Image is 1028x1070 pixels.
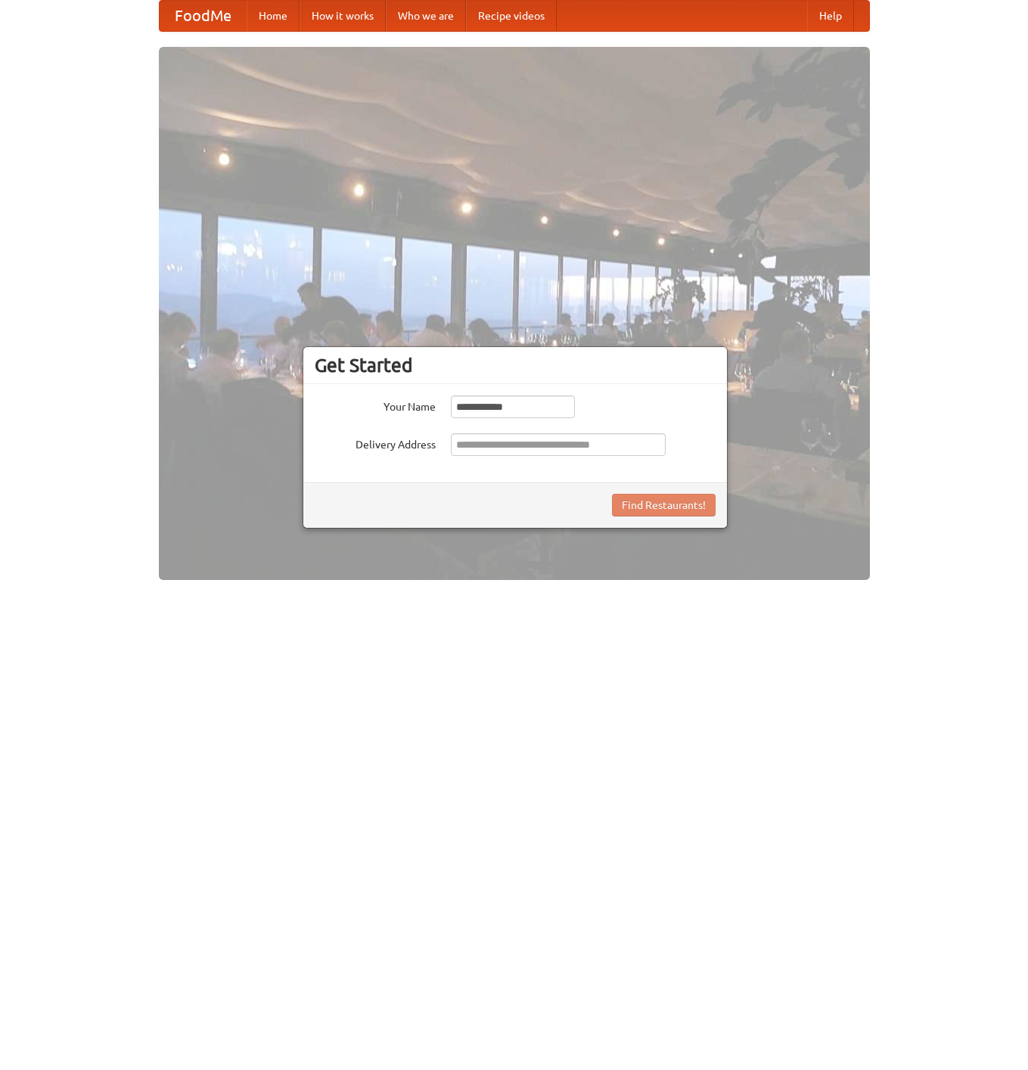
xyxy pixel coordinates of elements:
[247,1,300,31] a: Home
[315,395,436,414] label: Your Name
[386,1,466,31] a: Who we are
[160,1,247,31] a: FoodMe
[807,1,854,31] a: Help
[300,1,386,31] a: How it works
[466,1,557,31] a: Recipe videos
[315,354,716,377] h3: Get Started
[315,433,436,452] label: Delivery Address
[612,494,716,516] button: Find Restaurants!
